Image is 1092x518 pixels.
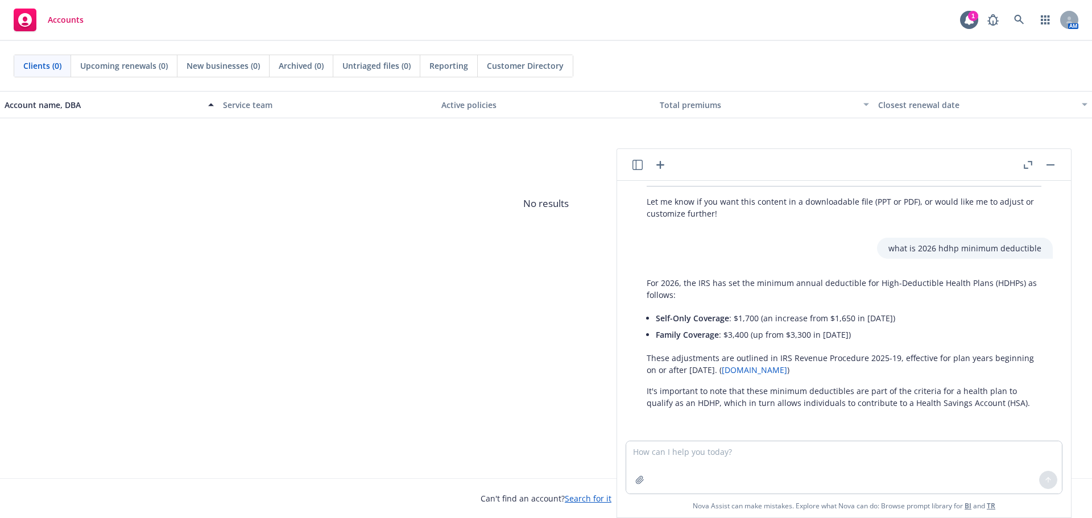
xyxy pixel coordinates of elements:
[647,385,1041,409] p: It's important to note that these minimum deductibles are part of the criteria for a health plan ...
[565,493,611,504] a: Search for it
[1034,9,1057,31] a: Switch app
[429,60,468,72] span: Reporting
[80,60,168,72] span: Upcoming renewals (0)
[982,9,1004,31] a: Report a Bug
[968,11,978,21] div: 1
[218,91,437,118] button: Service team
[656,326,1041,343] li: : $3,400 (up from $3,300 in [DATE])
[660,99,857,111] div: Total premiums
[5,99,201,111] div: Account name, DBA
[656,329,719,340] span: Family Coverage
[279,60,324,72] span: Archived (0)
[722,364,787,375] a: [DOMAIN_NAME]
[1008,9,1031,31] a: Search
[647,196,1041,219] p: Let me know if you want this content in a downloadable file (PPT or PDF), or would like me to adj...
[656,310,1041,326] li: : $1,700 (an increase from $1,650 in [DATE])
[437,91,655,118] button: Active policies
[878,99,1075,111] div: Closest renewal date
[481,492,611,504] span: Can't find an account?
[965,501,971,511] a: BI
[647,352,1041,376] p: These adjustments are outlined in IRS Revenue Procedure 2025-19, effective for plan years beginni...
[888,242,1041,254] p: what is 2026 hdhp minimum deductible
[441,99,651,111] div: Active policies
[48,15,84,24] span: Accounts
[656,313,729,324] span: Self-Only Coverage
[342,60,411,72] span: Untriaged files (0)
[9,4,88,36] a: Accounts
[23,60,61,72] span: Clients (0)
[223,99,432,111] div: Service team
[987,501,995,511] a: TR
[487,60,564,72] span: Customer Directory
[655,91,874,118] button: Total premiums
[187,60,260,72] span: New businesses (0)
[622,494,1066,517] span: Nova Assist can make mistakes. Explore what Nova can do: Browse prompt library for and
[647,277,1041,301] p: For 2026, the IRS has set the minimum annual deductible for High-Deductible Health Plans (HDHPs) ...
[874,91,1092,118] button: Closest renewal date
